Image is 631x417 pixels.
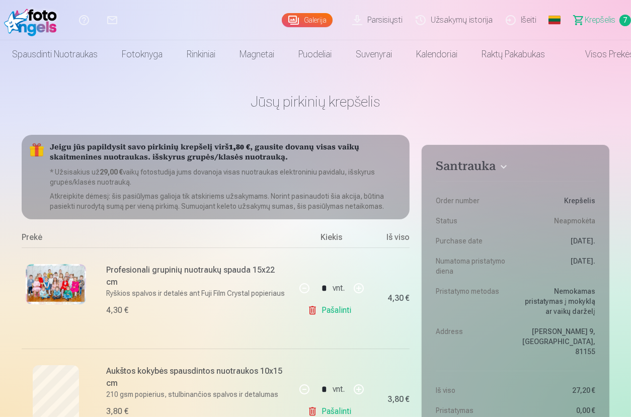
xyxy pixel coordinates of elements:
dt: Pristatymas [436,405,511,415]
dt: Numatoma pristatymo diena [436,256,511,276]
div: vnt. [333,276,345,300]
dt: Pristatymo metodas [436,286,511,316]
h5: Jeigu jūs papildysit savo pirkinių krepšelį virš , gausite dovanų visas vaikų skaitmenines nuotra... [50,143,402,163]
a: Puodeliai [286,40,344,68]
img: /fa2 [4,4,62,36]
p: 210 gsm popierius, stulbinančios spalvos ir detalumas [106,389,288,399]
dd: 0,00 € [520,405,595,415]
dt: Address [436,326,511,357]
a: Galerija [282,13,333,27]
dd: [DATE]. [520,236,595,246]
a: Raktų pakabukas [469,40,557,68]
div: Kiekis [294,231,369,247]
dd: 27,20 € [520,385,595,395]
a: Kalendoriai [404,40,469,68]
a: Pašalinti [307,300,355,320]
dt: Purchase date [436,236,511,246]
a: Rinkiniai [175,40,227,68]
p: Atkreipkite dėmesį: šis pasiūlymas galioja tik atskiriems užsakymams. Norint pasinaudoti šia akci... [50,191,402,211]
a: Suvenyrai [344,40,404,68]
dt: Iš viso [436,385,511,395]
h6: Profesionali grupinių nuotraukų spauda 15x22 cm [106,264,288,288]
p: * Užsisakius už vaikų fotostudija jums dovanoja visas nuotraukas elektroniniu pavidalu, išskyrus ... [50,167,402,187]
dd: [DATE]. [520,256,595,276]
b: 1,80 € [229,144,250,151]
button: Santrauka [436,159,595,177]
a: Magnetai [227,40,286,68]
div: Prekė [22,231,294,247]
b: 29,00 € [100,168,123,176]
dd: Krepšelis [520,196,595,206]
div: vnt. [333,377,345,401]
dd: [PERSON_NAME] 9, [GEOGRAPHIC_DATA], 81155 [520,326,595,357]
div: Iš viso [369,231,410,247]
span: Krepšelis [585,14,615,26]
a: Fotoknyga [110,40,175,68]
dd: Nemokamas pristatymas į mokyklą ar vaikų darželį [520,286,595,316]
h6: Aukštos kokybės spausdintos nuotraukos 10x15 cm [106,365,288,389]
h1: Jūsų pirkinių krepšelis [22,93,609,111]
div: 3,80 € [387,396,410,402]
span: Neapmokėta [554,216,595,226]
div: 4,30 € [106,304,128,316]
div: 4,30 € [387,295,410,301]
dt: Status [436,216,511,226]
span: 7 [619,15,631,26]
dt: Order number [436,196,511,206]
p: Ryškios spalvos ir detalės ant Fuji Film Crystal popieriaus [106,288,288,298]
